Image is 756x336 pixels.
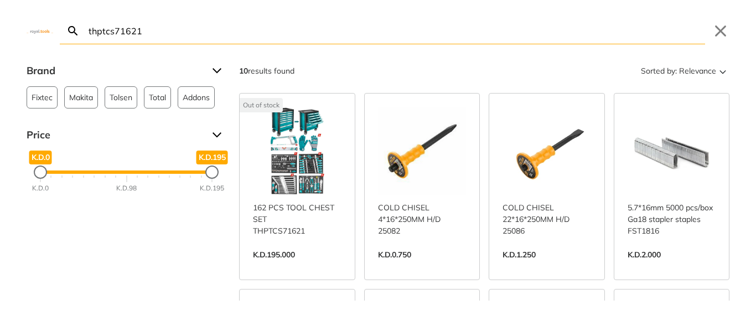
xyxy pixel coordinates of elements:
img: Close [27,28,53,33]
strong: 10 [239,66,248,76]
button: Tolsen [105,86,137,108]
input: Search… [86,18,705,44]
div: Out of stock [240,98,283,112]
span: Addons [183,87,210,108]
span: Relevance [679,62,716,80]
button: Makita [64,86,98,108]
span: Total [149,87,166,108]
span: Price [27,126,204,144]
button: Sorted by:Relevance Sort [639,62,729,80]
button: Total [144,86,171,108]
span: Makita [69,87,93,108]
div: K.D.98 [116,183,137,193]
button: Addons [178,86,215,108]
span: Fixtec [32,87,53,108]
span: Tolsen [110,87,132,108]
div: K.D.0 [32,183,49,193]
div: K.D.195 [200,183,224,193]
div: results found [239,62,294,80]
button: Fixtec [27,86,58,108]
button: Close [712,22,729,40]
svg: Sort [716,64,729,77]
span: Brand [27,62,204,80]
svg: Search [66,24,80,38]
div: Minimum Price [34,166,47,179]
div: Maximum Price [205,166,219,179]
